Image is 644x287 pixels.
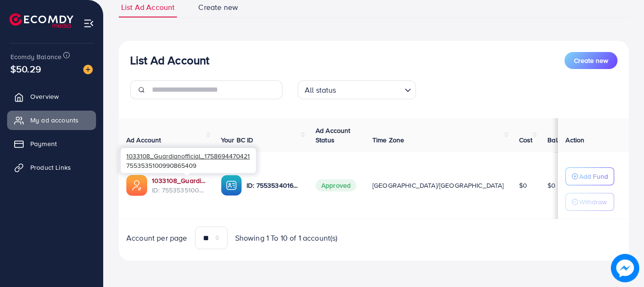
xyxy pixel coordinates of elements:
[126,151,250,160] span: 1033108_Guardianofficial_1758694470421
[10,62,41,76] span: $50.29
[7,111,96,130] a: My ad accounts
[126,135,161,145] span: Ad Account
[519,181,527,190] span: $0
[614,257,636,279] img: image
[30,92,59,101] span: Overview
[565,167,614,185] button: Add Fund
[574,56,608,65] span: Create new
[83,18,94,29] img: menu
[152,185,206,195] span: ID: 7553535100990865409
[221,175,242,196] img: ic-ba-acc.ded83a64.svg
[9,13,73,28] img: logo
[198,2,238,13] span: Create new
[7,87,96,106] a: Overview
[7,134,96,153] a: Payment
[7,158,96,177] a: Product Links
[565,193,614,211] button: Withdraw
[126,175,147,196] img: ic-ads-acc.e4c84228.svg
[316,179,356,191] span: Approved
[221,135,254,145] span: Your BC ID
[547,181,556,190] span: $0
[126,233,187,244] span: Account per page
[579,171,608,182] p: Add Fund
[372,181,504,190] span: [GEOGRAPHIC_DATA]/[GEOGRAPHIC_DATA]
[565,52,618,69] button: Create new
[565,135,584,145] span: Action
[152,176,206,185] a: 1033108_Guardianofficial_1758694470421
[10,52,62,61] span: Ecomdy Balance
[235,233,338,244] span: Showing 1 To 10 of 1 account(s)
[83,65,93,74] img: image
[30,163,71,172] span: Product Links
[372,135,404,145] span: Time Zone
[30,139,57,148] span: Payment
[247,180,300,191] p: ID: 7553534016637665288
[303,83,338,97] span: All status
[339,81,401,97] input: Search for option
[298,80,416,99] div: Search for option
[519,135,533,145] span: Cost
[30,115,79,125] span: My ad accounts
[121,148,256,173] div: 7553535100990865409
[130,53,209,67] h3: List Ad Account
[579,196,607,208] p: Withdraw
[316,126,351,145] span: Ad Account Status
[547,135,573,145] span: Balance
[121,2,175,13] span: List Ad Account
